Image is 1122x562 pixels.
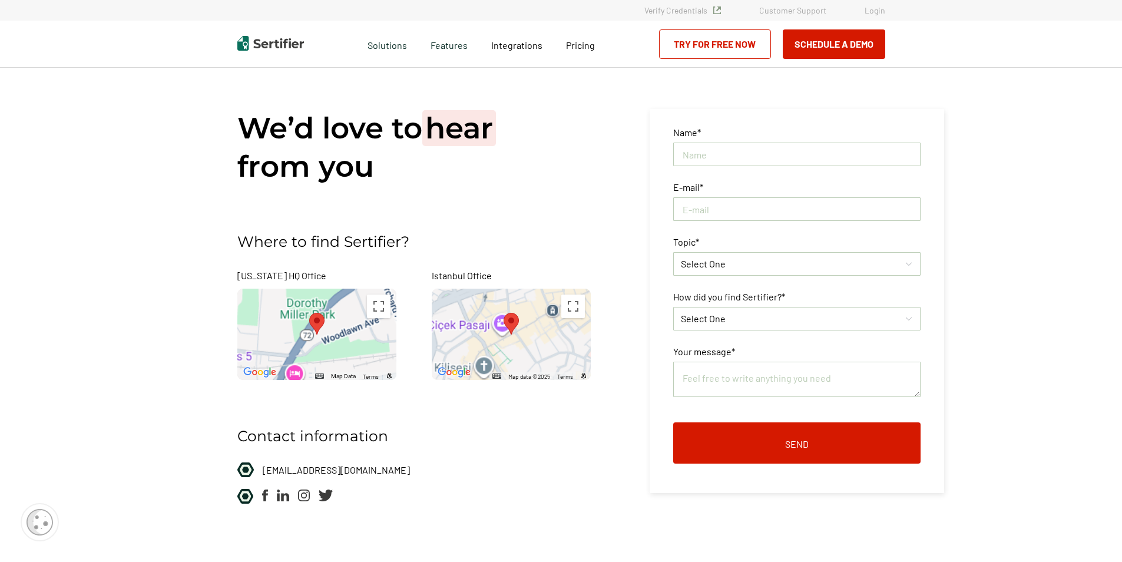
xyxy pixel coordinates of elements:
[644,5,721,15] a: Verify Credentials
[508,373,550,380] span: Map data ©2025
[368,37,407,51] span: Solutions
[319,490,333,501] img: twitter-logo
[27,509,53,535] img: Cookie Popup Icon
[263,462,410,477] a: [EMAIL_ADDRESS][DOMAIN_NAME]
[673,180,703,194] span: E-mail*
[673,422,921,464] button: Send
[331,372,356,381] button: Map Data
[673,143,921,166] input: Name
[783,29,885,59] button: Schedule a Demo
[262,490,267,501] img: facebook-logo
[422,110,496,146] span: hear
[681,313,726,324] span: Select One
[237,268,396,283] span: [US_STATE] HQ Office
[492,372,501,381] button: Keyboard shortcuts
[491,39,542,51] span: Integrations
[298,490,310,501] img: instagram-logo
[237,109,548,186] h1: We’d love to from you
[1063,505,1122,562] iframe: Chat Widget
[431,37,468,51] span: Features
[237,489,254,504] img: List Icon
[759,5,826,15] a: Customer Support
[363,373,379,380] a: Terms (opens in new tab)
[237,230,548,253] p: Where to find Sertifier?
[673,289,785,304] span: How did you find Sertifier?*
[435,365,474,380] a: Open this area in Google Maps (opens a new window)
[561,295,585,318] button: Toggle fullscreen view
[386,373,393,379] a: Report errors in the road map or imagery to Google
[435,365,474,380] img: Google
[566,37,595,51] a: Pricing
[673,125,701,140] span: Name*
[580,373,587,379] a: Report errors in the road map or imagery to Google
[566,39,595,51] span: Pricing
[263,464,410,475] span: [EMAIL_ADDRESS][DOMAIN_NAME]
[432,268,591,283] span: Istanbul Office
[557,373,573,380] a: Terms (opens in new tab)
[713,6,721,14] img: Verified
[237,36,304,51] img: Sertifier | Digital Credentialing Platform
[785,439,809,449] span: Send
[240,365,279,380] img: Google
[367,295,390,318] button: Toggle fullscreen view
[491,37,542,51] a: Integrations
[865,5,885,15] a: Login
[659,29,771,59] a: Try for Free Now
[681,258,726,269] span: Select One
[673,197,921,221] input: E-mail
[240,365,279,380] a: Open this area in Google Maps (opens a new window)
[277,490,289,501] img: linkedin-logo
[237,462,254,477] img: List Icon
[673,344,735,359] span: Your message*
[673,234,699,249] span: Topic*
[315,372,323,381] button: Keyboard shortcuts
[237,424,548,448] p: Contact information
